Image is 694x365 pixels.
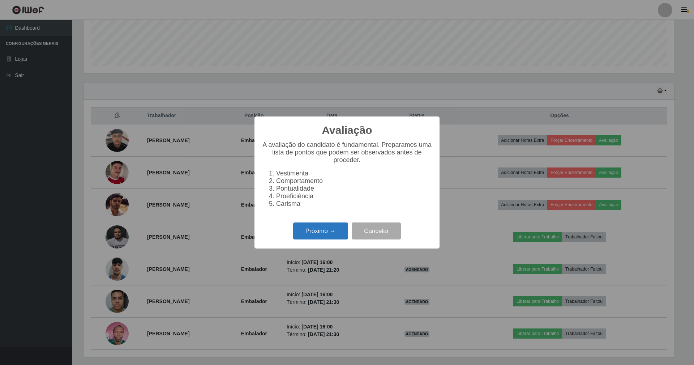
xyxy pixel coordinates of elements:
[262,141,432,164] p: A avaliação do candidato é fundamental. Preparamos uma lista de pontos que podem ser observados a...
[352,222,401,239] button: Cancelar
[293,222,348,239] button: Próximo →
[276,185,432,192] li: Pontualidade
[276,192,432,200] li: Proeficiência
[276,170,432,177] li: Vestimenta
[322,124,372,137] h2: Avaliação
[276,177,432,185] li: Comportamento
[276,200,432,208] li: Carisma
